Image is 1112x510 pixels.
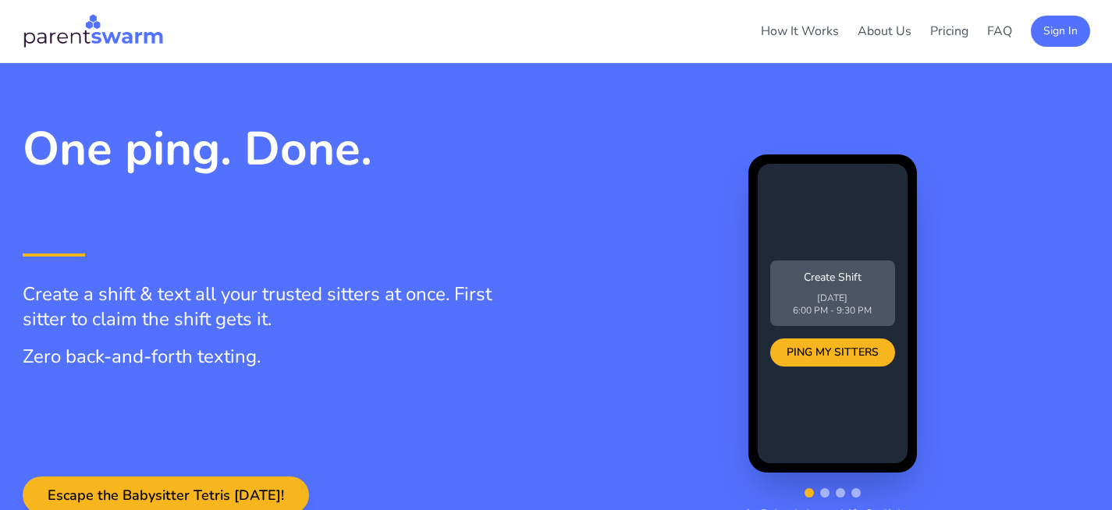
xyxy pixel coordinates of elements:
a: Escape the Babysitter Tetris [DATE]! [23,487,309,505]
a: Sign In [1031,22,1090,39]
div: PING MY SITTERS [770,338,895,367]
p: [DATE] [780,292,886,304]
a: About Us [858,23,911,40]
a: Pricing [930,23,968,40]
a: How It Works [761,23,839,40]
button: Sign In [1031,16,1090,47]
p: Create Shift [780,270,886,285]
p: 6:00 PM - 9:30 PM [780,304,886,317]
img: Parentswarm Logo [23,12,165,50]
a: FAQ [987,23,1012,40]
